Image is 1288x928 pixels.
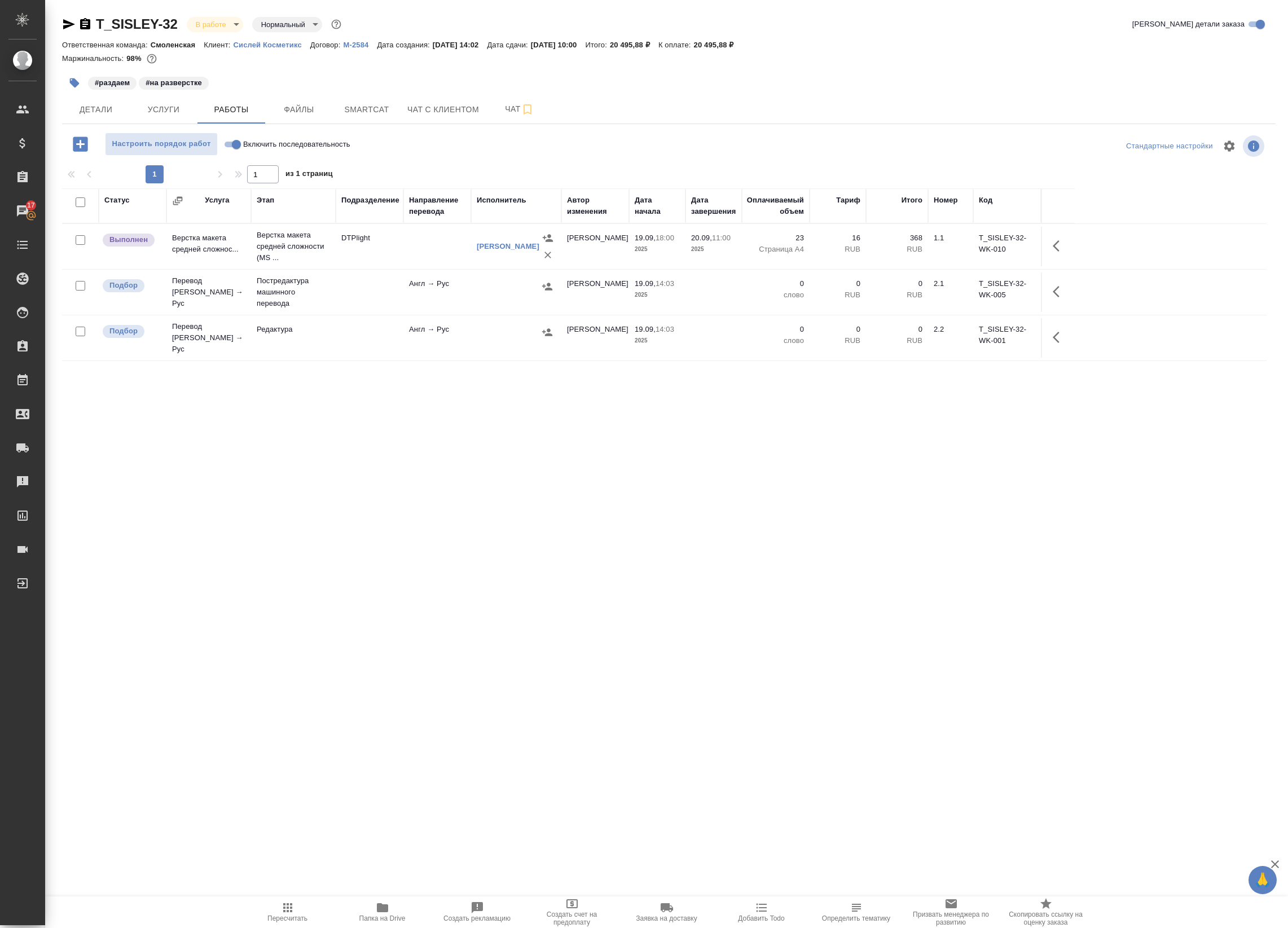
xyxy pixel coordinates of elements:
[561,227,629,266] td: [PERSON_NAME]
[973,272,1041,312] td: T_SISLEY-32-WK-005
[656,325,674,333] p: 14:03
[258,20,309,29] button: Нормальный
[872,232,922,244] p: 368
[635,335,680,346] p: 2025
[973,227,1041,266] td: T_SISLEY-32-WK-010
[126,54,144,63] p: 98%
[872,324,922,335] p: 0
[166,315,251,360] td: Перевод [PERSON_NAME] → Рус
[911,911,992,926] span: Призвать менеджера по развитию
[69,103,123,117] span: Детали
[204,41,233,49] p: Клиент:
[635,289,680,301] p: 2025
[233,41,310,49] p: Сислей Косметикс
[872,335,922,346] p: RUB
[999,896,1093,928] button: Скопировать ссылку на оценку заказа
[904,896,999,928] button: Призвать менеджера по развитию
[1216,133,1243,160] span: Настроить таблицу
[531,41,586,49] p: [DATE] 10:00
[656,279,674,288] p: 14:03
[205,195,229,206] div: Услуга
[340,103,394,117] span: Smartcat
[310,41,344,49] p: Договор:
[335,896,430,928] button: Папка на Drive
[738,914,784,922] span: Добавить Todo
[477,195,526,206] div: Исполнитель
[822,914,890,922] span: Определить тематику
[493,102,547,116] span: Чат
[539,230,556,247] button: Назначить
[748,335,804,346] p: слово
[403,318,471,358] td: Англ → Рус
[635,279,656,288] p: 19.09,
[525,896,619,928] button: Создать счет на предоплату
[521,103,534,116] svg: Подписаться
[635,234,656,242] p: 19.09,
[343,41,377,49] p: М-2584
[443,914,511,922] span: Создать рекламацию
[403,272,471,312] td: Англ → Рус
[539,247,556,263] button: Удалить
[96,16,178,32] a: T_SISLEY-32
[1046,232,1073,260] button: Здесь прячутся важные кнопки
[430,896,525,928] button: Создать рекламацию
[272,103,326,117] span: Файлы
[137,103,191,117] span: Услуги
[531,911,613,926] span: Создать счет на предоплату
[585,41,609,49] p: Итого:
[748,232,804,244] p: 23
[377,41,432,49] p: Дата создания:
[872,244,922,255] p: RUB
[65,133,96,156] button: Добавить работу
[973,318,1041,358] td: T_SISLEY-32-WK-001
[815,324,860,335] p: 0
[166,270,251,315] td: Перевод [PERSON_NAME] → Рус
[409,195,465,217] div: Направление перевода
[691,195,736,217] div: Дата завершения
[809,896,904,928] button: Определить тематику
[872,278,922,289] p: 0
[815,244,860,255] p: RUB
[20,200,42,211] span: 17
[1253,868,1272,892] span: 🙏
[1005,911,1087,926] span: Скопировать ссылку на оценку заказа
[144,51,159,66] button: 368.00 RUB;
[748,324,804,335] p: 0
[252,17,322,32] div: В работе
[151,41,204,49] p: Смоленская
[815,232,860,244] p: 16
[204,103,258,117] span: Работы
[934,232,968,244] div: 1.1
[62,71,87,95] button: Добавить тэг
[1249,866,1277,894] button: 🙏
[1132,19,1245,30] span: [PERSON_NAME] детали заказа
[3,197,42,225] a: 17
[109,280,138,291] p: Подбор
[138,77,210,87] span: на разверстке
[539,278,556,295] button: Назначить
[836,195,860,206] div: Тариф
[285,167,333,183] span: из 1 страниц
[872,289,922,301] p: RUB
[62,17,76,31] button: Скопировать ссылку для ЯМессенджера
[187,17,243,32] div: В работе
[102,232,161,248] div: Исполнитель завершил работу
[934,324,968,335] div: 2.2
[712,234,731,242] p: 11:00
[62,41,151,49] p: Ответственная команда:
[658,41,694,49] p: К оплате:
[539,324,556,341] button: Назначить
[109,326,138,337] p: Подбор
[343,39,377,49] a: М-2584
[747,195,804,217] div: Оплачиваемый объем
[691,234,712,242] p: 20.09,
[691,244,736,255] p: 2025
[714,896,809,928] button: Добавить Todo
[87,77,138,87] span: раздаем
[257,275,330,309] p: Постредактура машинного перевода
[619,896,714,928] button: Заявка на доставку
[748,244,804,255] p: Страница А4
[567,195,623,217] div: Автор изменения
[610,41,658,49] p: 20 495,88 ₽
[111,138,212,151] span: Настроить порядок работ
